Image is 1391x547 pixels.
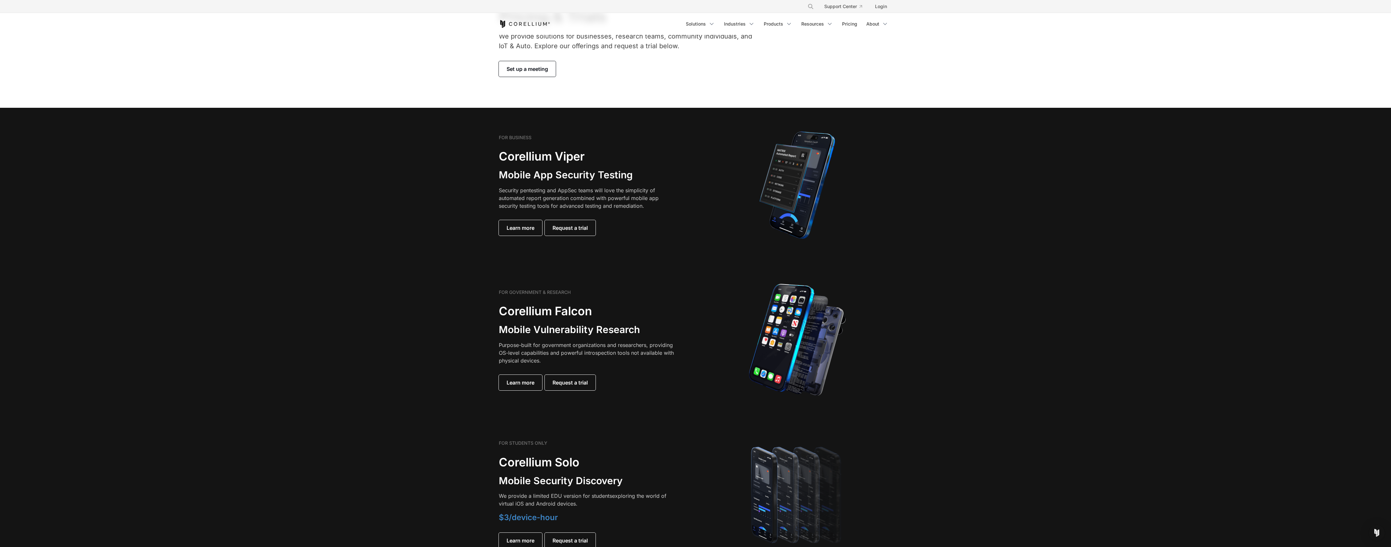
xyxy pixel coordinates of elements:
div: Navigation Menu [800,1,892,12]
a: Products [760,18,796,30]
h6: FOR STUDENTS ONLY [499,440,547,446]
p: Security pentesting and AppSec teams will love the simplicity of automated report generation comb... [499,186,664,210]
a: Solutions [682,18,719,30]
p: We provide solutions for businesses, research teams, community individuals, and IoT & Auto. Explo... [499,31,757,51]
a: Industries [720,18,759,30]
div: Navigation Menu [682,18,892,30]
a: Corellium Home [499,20,550,28]
a: Login [870,1,892,12]
h2: Corellium Solo [499,455,680,470]
img: iPhone model separated into the mechanics used to build the physical device. [749,283,846,396]
h3: Mobile Vulnerability Research [499,324,680,336]
h2: Corellium Viper [499,149,664,164]
a: About [862,18,892,30]
span: Request a trial [553,224,588,232]
h3: Mobile Security Discovery [499,475,680,487]
h6: FOR GOVERNMENT & RESEARCH [499,289,571,295]
button: Search [805,1,816,12]
a: Request a trial [545,220,596,236]
a: Request a trial [545,375,596,390]
a: Set up a meeting [499,61,556,77]
a: Pricing [838,18,861,30]
span: Request a trial [553,537,588,544]
span: Learn more [507,537,534,544]
div: Open Intercom Messenger [1369,525,1385,541]
span: Set up a meeting [507,65,548,73]
a: Resources [797,18,837,30]
span: Learn more [507,379,534,386]
img: Corellium MATRIX automated report on iPhone showing app vulnerability test results across securit... [749,128,846,242]
h6: FOR BUSINESS [499,135,531,140]
span: We provide a limited EDU version for students [499,493,612,499]
a: Learn more [499,220,542,236]
p: Purpose-built for government organizations and researchers, providing OS-level capabilities and p... [499,341,680,364]
span: Request a trial [553,379,588,386]
span: Learn more [507,224,534,232]
h2: Corellium Falcon [499,304,680,318]
span: $3/device-hour [499,513,558,522]
p: exploring the world of virtual iOS and Android devices. [499,492,680,508]
a: Learn more [499,375,542,390]
a: Support Center [819,1,867,12]
h3: Mobile App Security Testing [499,169,664,181]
